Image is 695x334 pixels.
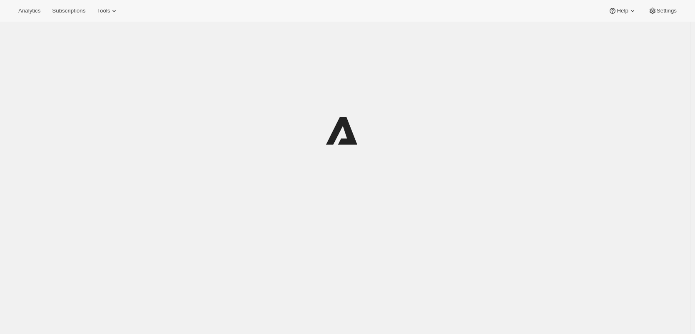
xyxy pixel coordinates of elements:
[18,8,40,14] span: Analytics
[657,8,677,14] span: Settings
[52,8,85,14] span: Subscriptions
[92,5,123,17] button: Tools
[617,8,628,14] span: Help
[603,5,641,17] button: Help
[47,5,90,17] button: Subscriptions
[643,5,682,17] button: Settings
[13,5,45,17] button: Analytics
[97,8,110,14] span: Tools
